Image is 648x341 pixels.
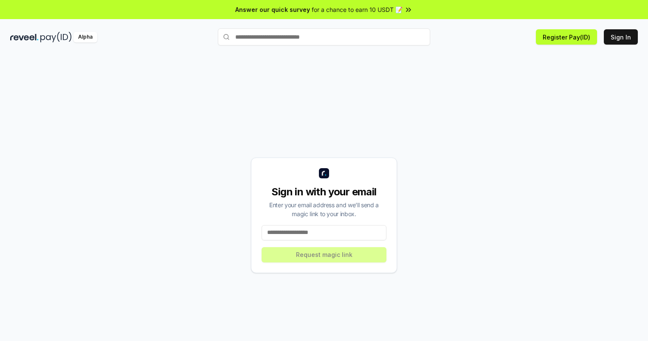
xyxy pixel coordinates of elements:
button: Register Pay(ID) [536,29,597,45]
span: for a chance to earn 10 USDT 📝 [312,5,403,14]
img: logo_small [319,168,329,178]
div: Sign in with your email [262,185,386,199]
img: reveel_dark [10,32,39,42]
div: Alpha [73,32,97,42]
img: pay_id [40,32,72,42]
div: Enter your email address and we’ll send a magic link to your inbox. [262,200,386,218]
span: Answer our quick survey [235,5,310,14]
button: Sign In [604,29,638,45]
